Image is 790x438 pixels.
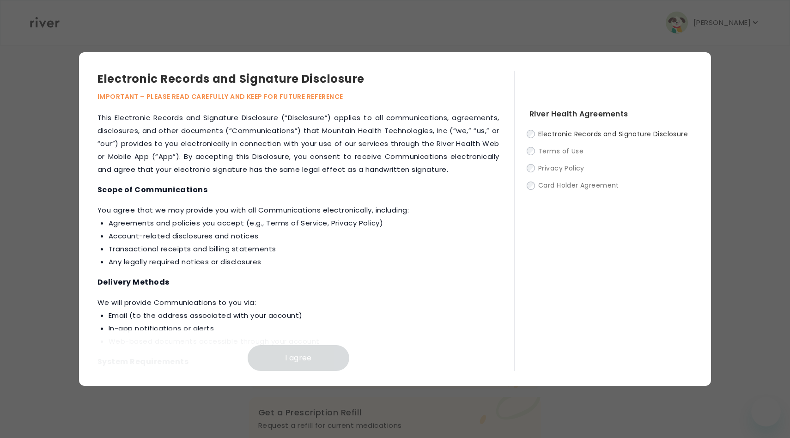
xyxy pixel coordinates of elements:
h4: Delivery Methods [97,276,499,289]
p: ‍You agree that we may provide you with all Communications electronically, including: [97,204,499,268]
span: Card Holder Agreement [538,181,619,190]
li: Agreements and policies you accept (e.g., Terms of Service, Privacy Policy) [109,217,499,230]
iframe: Button to launch messaging window [751,397,781,426]
li: Email (to the address associated with your account) [109,309,499,322]
span: Privacy Policy [538,164,584,173]
span: Electronic Records and Signature Disclosure [538,129,688,139]
span: Terms of Use [538,146,583,156]
h4: Scope of Communications [97,183,499,196]
h4: River Health Agreements [529,108,693,121]
h3: Electronic Records and Signature Disclosure [97,71,514,87]
p: IMPORTANT – PLEASE READ CAREFULLY AND KEEP FOR FUTURE REFERENCE [97,91,514,102]
p: This Electronic Records and Signature Disclosure (“Disclosure”) applies to all communications, ag... [97,111,499,176]
button: I agree [248,345,349,371]
p: ‍We will provide Communications to you via: [97,296,499,348]
li: Transactional receipts and billing statements [109,243,499,255]
li: Account-related disclosures and notices [109,230,499,243]
li: In-app notifications or alerts [109,322,499,335]
li: Any legally required notices or disclosures [109,255,499,268]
